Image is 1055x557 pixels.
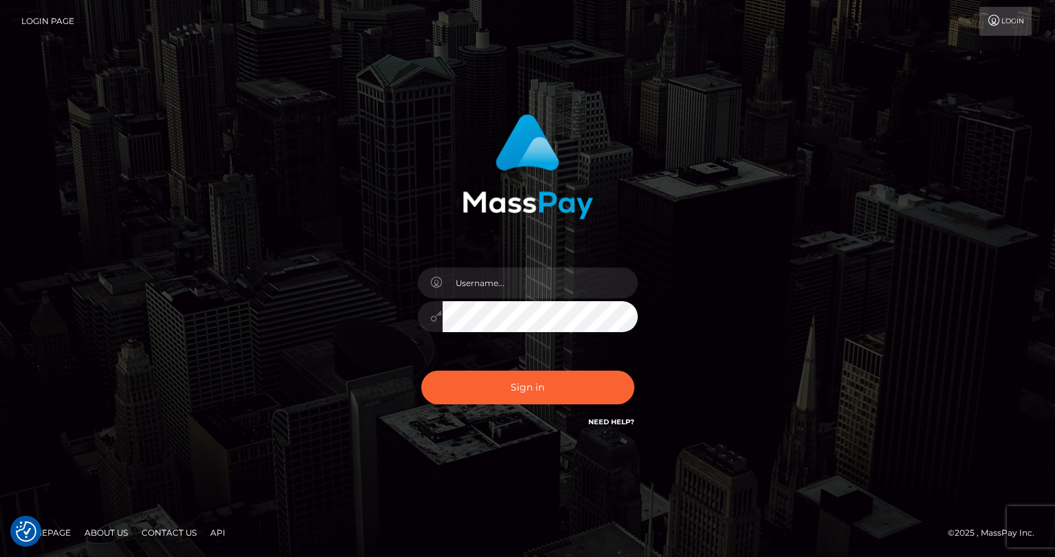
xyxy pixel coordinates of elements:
a: Login Page [21,7,74,36]
a: Need Help? [588,417,634,426]
a: Login [979,7,1032,36]
a: Contact Us [136,522,202,543]
img: MassPay Login [463,114,593,219]
a: API [205,522,231,543]
input: Username... [443,267,638,298]
img: Revisit consent button [16,521,36,542]
div: © 2025 , MassPay Inc. [948,525,1045,540]
a: About Us [79,522,133,543]
a: Homepage [15,522,76,543]
button: Sign in [421,371,634,404]
button: Consent Preferences [16,521,36,542]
